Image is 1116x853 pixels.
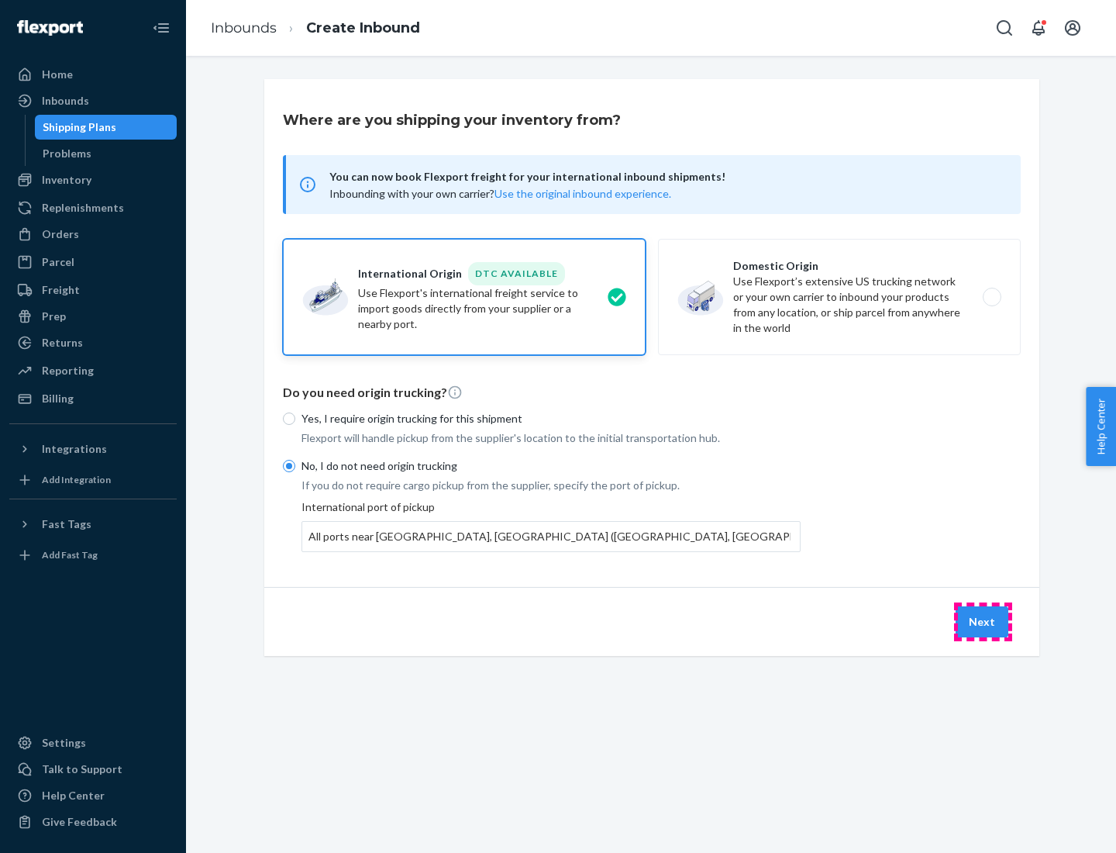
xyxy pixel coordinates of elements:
[1086,387,1116,466] button: Help Center
[301,430,801,446] p: Flexport will handle pickup from the supplier's location to the initial transportation hub.
[9,543,177,568] a: Add Fast Tag
[9,358,177,383] a: Reporting
[9,810,177,834] button: Give Feedback
[283,384,1021,402] p: Do you need origin trucking?
[9,222,177,247] a: Orders
[306,19,420,36] a: Create Inbound
[301,458,801,474] p: No, I do not need origin trucking
[42,335,83,351] div: Returns
[211,19,277,36] a: Inbounds
[42,226,79,242] div: Orders
[283,460,295,472] input: No, I do not need origin trucking
[989,12,1020,43] button: Open Search Box
[42,363,94,378] div: Reporting
[42,814,117,830] div: Give Feedback
[42,282,80,298] div: Freight
[35,115,177,140] a: Shipping Plans
[301,478,801,493] p: If you do not require cargo pickup from the supplier, specify the port of pickup.
[42,761,122,777] div: Talk to Support
[9,512,177,537] button: Fast Tags
[9,386,177,411] a: Billing
[42,735,86,751] div: Settings
[9,304,177,329] a: Prep
[1023,12,1054,43] button: Open notifications
[42,309,66,324] div: Prep
[42,441,107,457] div: Integrations
[494,186,671,202] button: Use the original inbound experience.
[9,783,177,808] a: Help Center
[35,141,177,166] a: Problems
[42,788,105,803] div: Help Center
[43,146,91,161] div: Problems
[329,187,671,200] span: Inbounding with your own carrier?
[9,757,177,782] a: Talk to Support
[42,200,124,216] div: Replenishments
[283,413,295,425] input: Yes, I require origin trucking for this shipment
[1057,12,1088,43] button: Open account menu
[42,172,91,188] div: Inventory
[301,499,801,552] div: International port of pickup
[146,12,177,43] button: Close Navigation
[17,20,83,36] img: Flexport logo
[956,606,1008,637] button: Next
[43,119,116,135] div: Shipping Plans
[9,468,177,492] a: Add Integration
[329,167,1002,186] span: You can now book Flexport freight for your international inbound shipments!
[42,391,74,406] div: Billing
[42,548,98,561] div: Add Fast Tag
[9,437,177,461] button: Integrations
[283,110,621,130] h3: Where are you shipping your inventory from?
[42,254,74,270] div: Parcel
[42,473,111,486] div: Add Integration
[301,411,801,427] p: Yes, I require origin trucking for this shipment
[198,5,432,51] ol: breadcrumbs
[9,330,177,355] a: Returns
[9,730,177,755] a: Settings
[9,88,177,113] a: Inbounds
[9,195,177,220] a: Replenishments
[42,516,91,532] div: Fast Tags
[42,93,89,109] div: Inbounds
[9,278,177,302] a: Freight
[9,250,177,275] a: Parcel
[42,67,73,82] div: Home
[9,167,177,192] a: Inventory
[9,62,177,87] a: Home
